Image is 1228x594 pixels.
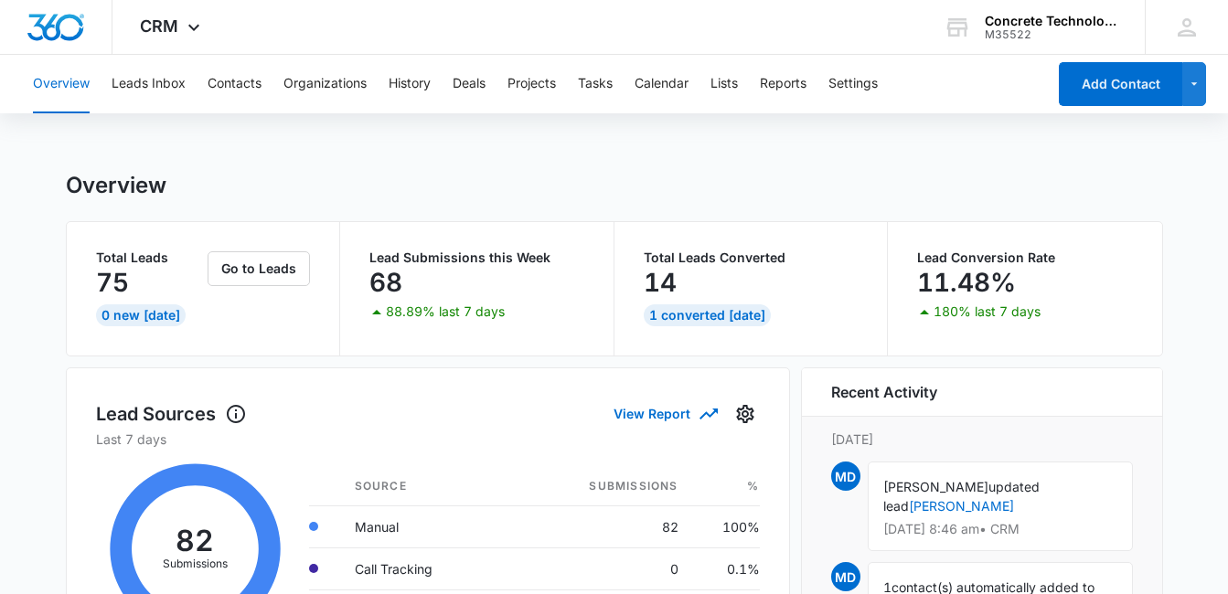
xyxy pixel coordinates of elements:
button: Overview [33,55,90,113]
button: Go to Leads [208,251,310,286]
p: 88.89% last 7 days [386,305,505,318]
button: Projects [507,55,556,113]
p: 180% last 7 days [934,305,1041,318]
button: Reports [760,55,806,113]
span: [PERSON_NAME] [883,479,988,494]
th: % [693,467,760,506]
p: Lead Conversion Rate [917,251,1133,264]
h1: Lead Sources [96,400,247,428]
div: 0 New [DATE] [96,304,186,326]
span: MD [831,461,860,491]
button: Tasks [578,55,613,113]
p: Last 7 days [96,430,760,449]
td: 0.1% [693,547,760,589]
p: Total Leads [96,251,205,264]
button: History [389,55,431,113]
button: Organizations [283,55,367,113]
p: [DATE] 8:46 am • CRM [883,523,1117,536]
p: 14 [644,268,677,297]
td: Call Tracking [340,547,542,589]
th: Source [340,467,542,506]
button: Settings [828,55,878,113]
button: Settings [731,399,760,429]
span: CRM [140,16,178,36]
p: 68 [369,268,402,297]
p: 11.48% [917,268,1016,297]
button: Contacts [208,55,262,113]
span: MD [831,562,860,591]
td: 82 [542,505,693,547]
div: account name [985,14,1118,28]
h6: Recent Activity [831,381,937,403]
button: Calendar [635,55,689,113]
h1: Overview [66,172,166,199]
div: account id [985,28,1118,41]
td: Manual [340,505,542,547]
div: 1 Converted [DATE] [644,304,771,326]
td: 100% [693,505,760,547]
button: Deals [453,55,486,113]
a: [PERSON_NAME] [909,498,1014,514]
p: [DATE] [831,430,1133,449]
p: 75 [96,268,129,297]
a: Go to Leads [208,260,310,276]
p: Lead Submissions this Week [369,251,584,264]
button: Lists [710,55,738,113]
th: Submissions [542,467,693,506]
button: Leads Inbox [112,55,186,113]
td: 0 [542,547,693,589]
button: Add Contact [1059,62,1182,106]
p: Total Leads Converted [644,251,859,264]
button: View Report [614,398,716,430]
